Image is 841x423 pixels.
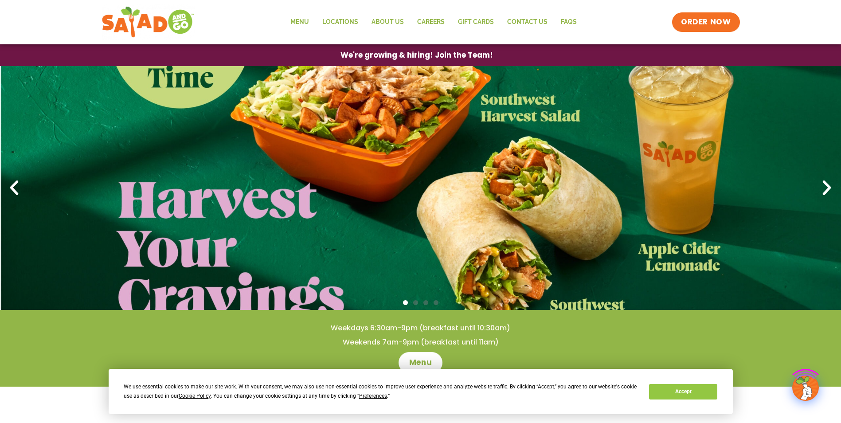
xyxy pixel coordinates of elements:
[340,51,493,59] span: We're growing & hiring! Join the Team!
[681,17,731,27] span: ORDER NOW
[403,300,408,305] span: Go to slide 1
[409,357,432,368] span: Menu
[434,300,438,305] span: Go to slide 4
[649,384,717,399] button: Accept
[501,12,554,32] a: Contact Us
[18,323,823,333] h4: Weekdays 6:30am-9pm (breakfast until 10:30am)
[179,393,211,399] span: Cookie Policy
[284,12,316,32] a: Menu
[109,369,733,414] div: Cookie Consent Prompt
[817,178,837,198] div: Next slide
[451,12,501,32] a: GIFT CARDS
[423,300,428,305] span: Go to slide 3
[411,12,451,32] a: Careers
[18,337,823,347] h4: Weekends 7am-9pm (breakfast until 11am)
[359,393,387,399] span: Preferences
[399,352,442,373] a: Menu
[124,382,638,401] div: We use essential cookies to make our site work. With your consent, we may also use non-essential ...
[365,12,411,32] a: About Us
[672,12,739,32] a: ORDER NOW
[327,45,506,66] a: We're growing & hiring! Join the Team!
[4,178,24,198] div: Previous slide
[413,300,418,305] span: Go to slide 2
[284,12,583,32] nav: Menu
[102,4,195,40] img: new-SAG-logo-768×292
[554,12,583,32] a: FAQs
[316,12,365,32] a: Locations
